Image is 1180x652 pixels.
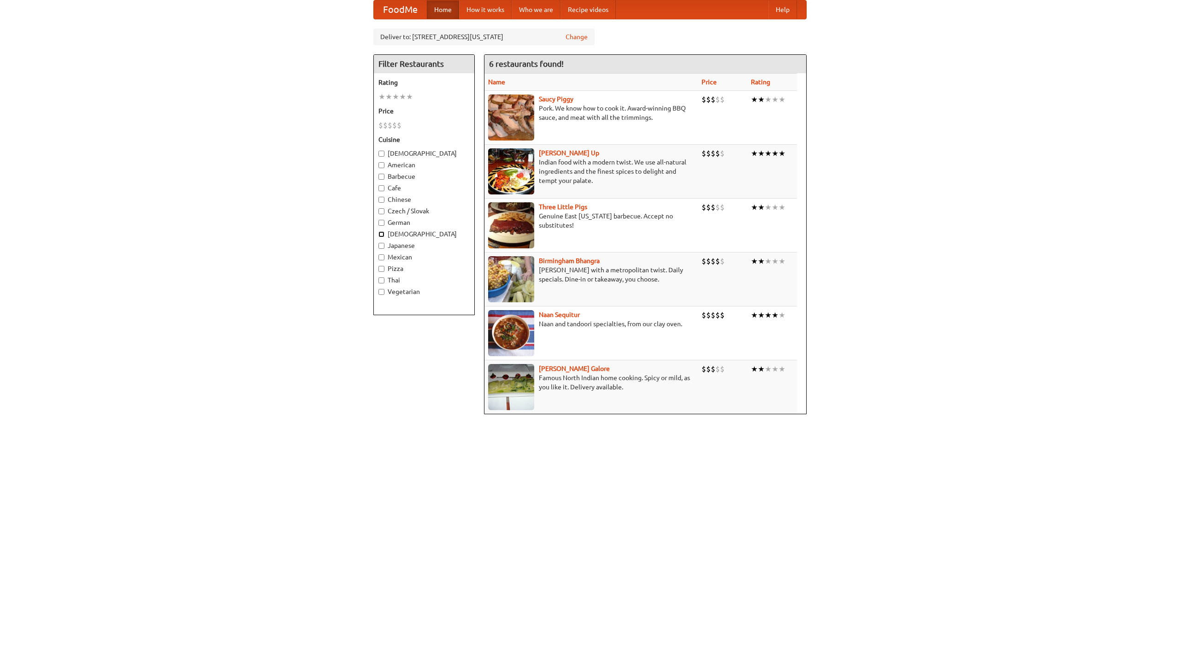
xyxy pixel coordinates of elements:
[378,277,384,283] input: Thai
[715,310,720,320] li: $
[488,158,694,185] p: Indian food with a modern twist. We use all-natural ingredients and the finest spices to delight ...
[720,202,725,212] li: $
[720,148,725,159] li: $
[378,276,470,285] label: Thai
[715,148,720,159] li: $
[539,257,600,264] a: Birmingham Bhangra
[397,120,401,130] li: $
[751,364,758,374] li: ★
[488,373,694,392] p: Famous North Indian home cooking. Spicy or mild, as you like it. Delivery available.
[772,148,779,159] li: ★
[706,148,711,159] li: $
[378,229,470,239] label: [DEMOGRAPHIC_DATA]
[715,202,720,212] li: $
[378,218,470,227] label: German
[488,148,534,194] img: curryup.jpg
[539,311,580,318] b: Naan Sequitur
[751,78,770,86] a: Rating
[758,364,765,374] li: ★
[772,94,779,105] li: ★
[378,195,470,204] label: Chinese
[539,203,587,211] a: Three Little Pigs
[566,32,588,41] a: Change
[765,364,772,374] li: ★
[539,149,599,157] b: [PERSON_NAME] Up
[702,94,706,105] li: $
[539,95,573,103] b: Saucy Piggy
[488,104,694,122] p: Pork. We know how to cook it. Award-winning BBQ sauce, and meat with all the trimmings.
[751,310,758,320] li: ★
[706,310,711,320] li: $
[378,287,470,296] label: Vegetarian
[488,319,694,329] p: Naan and tandoori specialties, from our clay oven.
[392,92,399,102] li: ★
[720,364,725,374] li: $
[702,148,706,159] li: $
[378,174,384,180] input: Barbecue
[374,0,427,19] a: FoodMe
[720,310,725,320] li: $
[378,135,470,144] h5: Cuisine
[378,162,384,168] input: American
[711,148,715,159] li: $
[374,55,474,73] h4: Filter Restaurants
[711,364,715,374] li: $
[488,256,534,302] img: bhangra.jpg
[488,211,694,230] p: Genuine East [US_STATE] barbecue. Accept no substitutes!
[765,310,772,320] li: ★
[378,264,470,273] label: Pizza
[378,254,384,260] input: Mexican
[758,148,765,159] li: ★
[715,94,720,105] li: $
[751,94,758,105] li: ★
[488,265,694,284] p: [PERSON_NAME] with a metropolitan twist. Daily specials. Dine-in or takeaway, you choose.
[489,59,564,68] ng-pluralize: 6 restaurants found!
[488,310,534,356] img: naansequitur.jpg
[378,289,384,295] input: Vegetarian
[378,160,470,170] label: American
[711,256,715,266] li: $
[772,202,779,212] li: ★
[765,256,772,266] li: ★
[378,208,384,214] input: Czech / Slovak
[706,256,711,266] li: $
[768,0,797,19] a: Help
[459,0,512,19] a: How it works
[706,202,711,212] li: $
[715,256,720,266] li: $
[772,364,779,374] li: ★
[779,364,785,374] li: ★
[702,256,706,266] li: $
[779,310,785,320] li: ★
[711,202,715,212] li: $
[488,78,505,86] a: Name
[751,148,758,159] li: ★
[772,310,779,320] li: ★
[378,220,384,226] input: German
[715,364,720,374] li: $
[758,202,765,212] li: ★
[706,364,711,374] li: $
[711,94,715,105] li: $
[702,310,706,320] li: $
[758,94,765,105] li: ★
[378,92,385,102] li: ★
[779,202,785,212] li: ★
[378,185,384,191] input: Cafe
[378,183,470,193] label: Cafe
[779,256,785,266] li: ★
[488,364,534,410] img: currygalore.jpg
[406,92,413,102] li: ★
[765,148,772,159] li: ★
[720,256,725,266] li: $
[378,172,470,181] label: Barbecue
[383,120,388,130] li: $
[765,202,772,212] li: ★
[758,310,765,320] li: ★
[702,202,706,212] li: $
[702,364,706,374] li: $
[539,365,610,372] a: [PERSON_NAME] Galore
[720,94,725,105] li: $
